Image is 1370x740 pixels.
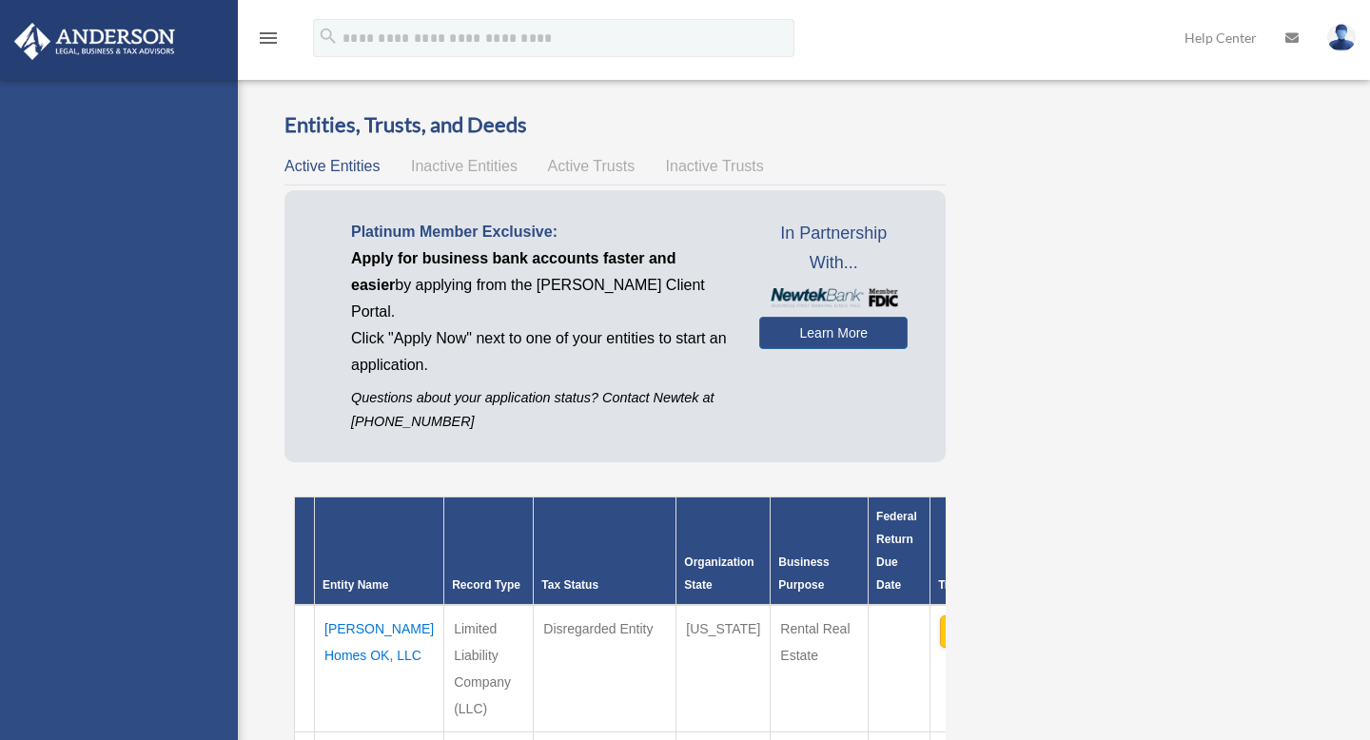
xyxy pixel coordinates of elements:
span: Apply for business bank accounts faster and easier [351,250,675,293]
h3: Entities, Trusts, and Deeds [284,110,946,140]
span: Active Entities [284,158,380,174]
span: Active Trusts [548,158,636,174]
p: by applying from the [PERSON_NAME] Client Portal. [351,245,731,325]
img: User Pic [1327,24,1356,51]
th: Federal Return Due Date [869,497,930,606]
img: Anderson Advisors Platinum Portal [9,23,181,60]
th: Business Purpose [771,497,869,606]
td: Disregarded Entity [534,605,676,732]
span: Inactive Trusts [666,158,764,174]
span: In Partnership With... [759,219,908,279]
th: Entity Name [315,497,444,606]
th: Record Type [444,497,534,606]
td: [US_STATE] [676,605,771,732]
a: Learn More [759,317,908,349]
i: search [318,26,339,47]
td: Limited Liability Company (LLC) [444,605,534,732]
p: Platinum Member Exclusive: [351,219,731,245]
a: menu [257,33,280,49]
th: Organization State [676,497,771,606]
p: Questions about your application status? Contact Newtek at [PHONE_NUMBER] [351,386,731,434]
div: Try Newtek Bank [938,574,1127,596]
span: Inactive Entities [411,158,518,174]
th: Tax Status [534,497,676,606]
i: menu [257,27,280,49]
td: Rental Real Estate [771,605,869,732]
img: NewtekBankLogoSM.png [769,288,898,307]
p: Click "Apply Now" next to one of your entities to start an application. [351,325,731,379]
td: [PERSON_NAME] Homes OK, LLC [315,605,444,732]
button: Apply Now [940,615,1125,648]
